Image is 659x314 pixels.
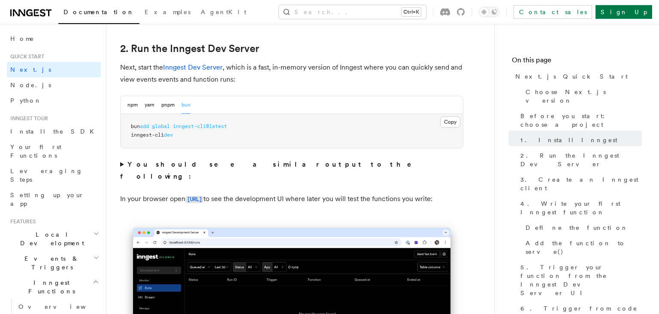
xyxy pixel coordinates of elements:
a: Before you start: choose a project [517,108,642,132]
a: Sign Up [596,5,652,19]
a: 3. Create an Inngest client [517,172,642,196]
button: Copy [440,116,460,128]
span: Setting up your app [10,192,84,207]
a: 1. Install Inngest [517,132,642,148]
span: Events & Triggers [7,254,94,271]
button: yarn [145,96,154,114]
span: dev [164,132,173,138]
kbd: Ctrl+K [402,8,421,16]
summary: You should see a similar output to the following: [120,159,463,183]
span: Define the function [526,223,628,232]
a: Next.js [7,62,101,77]
span: Leveraging Steps [10,168,83,183]
span: bun [131,123,140,129]
a: Contact sales [514,5,592,19]
h4: On this page [512,55,642,69]
button: npm [127,96,138,114]
button: Inngest Functions [7,275,101,299]
code: [URL] [185,196,203,203]
span: Install the SDK [10,128,99,135]
span: Node.js [10,82,51,88]
p: In your browser open to see the development UI where later you will test the functions you write: [120,193,463,205]
span: Overview [18,303,107,310]
span: Features [7,218,36,225]
button: Events & Triggers [7,251,101,275]
span: 1. Install Inngest [520,136,617,144]
a: Python [7,93,101,108]
span: Examples [145,9,190,15]
a: 5. Trigger your function from the Inngest Dev Server UI [517,259,642,301]
a: Install the SDK [7,124,101,139]
a: [URL] [185,195,203,203]
a: Node.js [7,77,101,93]
button: bun [181,96,190,114]
span: Home [10,34,34,43]
span: Quick start [7,53,44,60]
button: Toggle dark mode [479,7,499,17]
span: global [152,123,170,129]
span: Add the function to serve() [526,239,642,256]
span: 6. Trigger from code [520,304,638,313]
span: Documentation [63,9,134,15]
span: inngest-cli@latest [173,123,227,129]
p: Next, start the , which is a fast, in-memory version of Inngest where you can quickly send and vi... [120,61,463,85]
button: Local Development [7,227,101,251]
a: Inngest Dev Server [163,63,223,71]
a: Examples [139,3,196,23]
span: inngest-cli [131,132,164,138]
span: Next.js [10,66,51,73]
a: Leveraging Steps [7,163,101,187]
a: Setting up your app [7,187,101,211]
span: add [140,123,149,129]
span: 3. Create an Inngest client [520,175,642,192]
span: Inngest tour [7,115,48,122]
a: Choose Next.js version [522,84,642,108]
span: Inngest Functions [7,278,93,296]
span: Choose Next.js version [526,88,642,105]
a: 2. Run the Inngest Dev Server [517,148,642,172]
a: Next.js Quick Start [512,69,642,84]
button: Search...Ctrl+K [279,5,426,19]
span: 2. Run the Inngest Dev Server [520,151,642,168]
span: 4. Write your first Inngest function [520,199,642,216]
span: AgentKit [201,9,246,15]
span: 5. Trigger your function from the Inngest Dev Server UI [520,263,642,297]
a: Your first Functions [7,139,101,163]
span: Python [10,97,42,104]
a: Home [7,31,101,46]
span: Your first Functions [10,143,61,159]
a: 2. Run the Inngest Dev Server [120,43,259,55]
a: Define the function [522,220,642,235]
strong: You should see a similar output to the following: [120,160,423,180]
a: 4. Write your first Inngest function [517,196,642,220]
span: Next.js Quick Start [515,72,628,81]
span: Before you start: choose a project [520,112,642,129]
a: Add the function to serve() [522,235,642,259]
span: Local Development [7,230,94,247]
button: pnpm [161,96,175,114]
a: AgentKit [196,3,251,23]
a: Documentation [58,3,139,24]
